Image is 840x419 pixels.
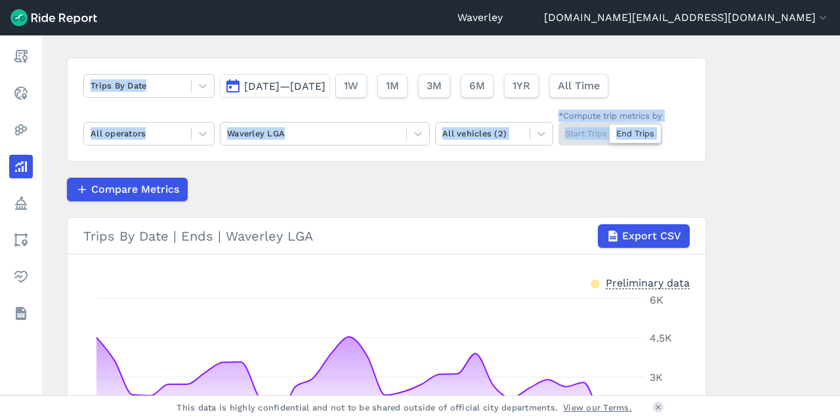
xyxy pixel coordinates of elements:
button: 3M [418,74,450,98]
span: 1YR [513,78,530,94]
a: Analyze [9,155,33,178]
span: All Time [558,78,600,94]
a: Heatmaps [9,118,33,142]
button: 6M [461,74,493,98]
span: [DATE]—[DATE] [244,80,325,92]
a: Report [9,45,33,68]
button: Export CSV [598,224,690,248]
button: [DATE]—[DATE] [220,74,330,98]
a: Areas [9,228,33,252]
a: Realtime [9,81,33,105]
img: Ride Report [10,9,97,26]
div: *Compute trip metrics by [558,110,662,122]
button: Compare Metrics [67,178,188,201]
a: Datasets [9,302,33,325]
tspan: 3K [650,371,663,384]
button: 1YR [504,74,539,98]
a: Health [9,265,33,289]
span: 1W [344,78,358,94]
a: View our Terms. [563,401,632,414]
span: 6M [469,78,485,94]
span: 1M [386,78,399,94]
span: Compare Metrics [91,182,179,197]
button: 1W [335,74,367,98]
tspan: 6K [650,294,663,306]
button: All Time [549,74,608,98]
a: Policy [9,191,33,215]
span: Export CSV [622,228,681,244]
span: 3M [427,78,442,94]
button: [DOMAIN_NAME][EMAIL_ADDRESS][DOMAIN_NAME] [544,10,829,26]
button: 1M [377,74,408,98]
div: Preliminary data [606,275,690,289]
tspan: 4.5K [650,332,672,344]
a: Waverley [457,10,503,26]
div: Trips By Date | Ends | Waverley LGA [83,224,690,248]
